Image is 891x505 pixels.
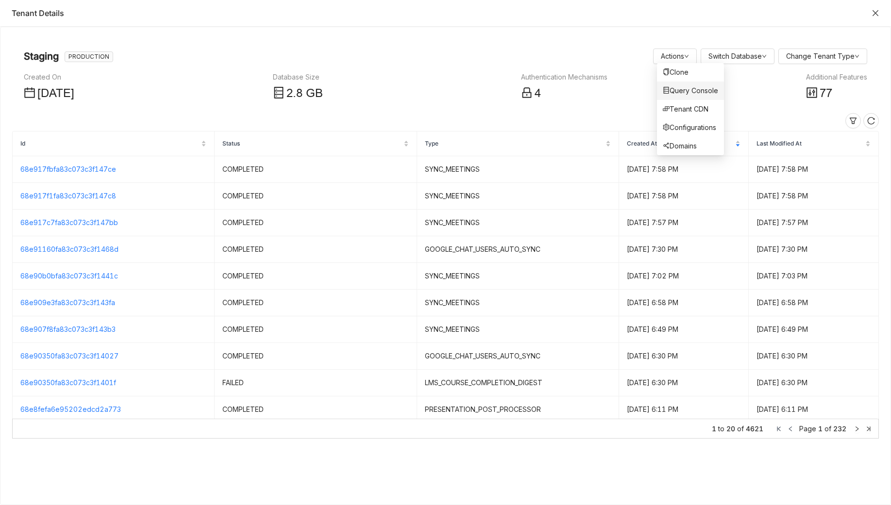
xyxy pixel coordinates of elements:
td: COMPLETED [215,343,417,370]
td: SYNC_MEETINGS [417,210,619,236]
td: [DATE] 7:58 PM [749,156,879,183]
span: 1 [712,424,716,434]
a: Configurations [663,123,716,131]
td: [DATE] 6:58 PM [619,290,749,316]
td: [DATE] 7:30 PM [619,236,749,263]
td: [DATE] 7:02 PM [619,263,749,290]
a: Change Tenant Type [786,52,859,60]
td: FAILED [215,370,417,396]
td: [DATE] 6:30 PM [749,370,879,396]
td: [DATE] 6:11 PM [749,396,879,423]
span: .8 GB [293,87,323,100]
td: [DATE] 6:11 PM [619,396,749,423]
td: COMPLETED [215,183,417,210]
a: Clone [663,68,689,76]
td: COMPLETED [215,263,417,290]
td: [DATE] 6:49 PM [749,316,879,343]
a: 68e917f1fa83c073c3f147c8 [20,192,116,200]
td: [DATE] 7:30 PM [749,236,879,263]
span: to [718,424,724,434]
nz-tag: PRODUCTION [65,51,113,62]
div: Tenant Details [12,8,867,18]
a: 68e909e3fa83c073c3f143fa [20,298,115,307]
a: 68e90350fa83c073c3f14027 [20,352,118,360]
td: [DATE] 7:58 PM [749,183,879,210]
td: [DATE] 6:49 PM [619,316,749,343]
span: 1 [818,424,823,433]
div: Authentication Mechanisms [521,72,607,82]
a: Domains [663,142,697,150]
span: of [737,424,744,434]
span: [DATE] [37,87,74,100]
td: COMPLETED [215,210,417,236]
td: COMPLETED [215,156,417,183]
a: 68e8fefa6e95202edcd2a773 [20,405,121,413]
button: Actions [653,49,697,64]
button: Change Tenant Type [778,49,867,64]
td: [DATE] 7:57 PM [749,210,879,236]
span: 4621 [746,424,763,434]
a: 68e917c7fa83c073c3f147bb [20,218,118,227]
span: 77 [820,87,832,100]
td: SYNC_MEETINGS [417,263,619,290]
a: 68e90b0bfa83c073c3f1441c [20,272,118,280]
td: [DATE] 6:58 PM [749,290,879,316]
td: LMS_COURSE_COMPLETION_DIGEST [417,370,619,396]
div: Additional Features [806,72,867,82]
a: Query Console [663,86,718,95]
a: Switch Database [708,52,767,60]
span: 20 [726,424,735,434]
td: [DATE] 6:30 PM [619,370,749,396]
td: SYNC_MEETINGS [417,316,619,343]
td: SYNC_MEETINGS [417,290,619,316]
span: Page [799,424,816,433]
td: [DATE] 7:58 PM [619,156,749,183]
td: COMPLETED [215,396,417,423]
span: 2 [286,87,293,100]
a: Actions [661,52,689,60]
button: Close [872,9,879,17]
span: of [824,424,831,433]
td: SYNC_MEETINGS [417,183,619,210]
td: COMPLETED [215,236,417,263]
nz-page-header-title: Staging [24,49,59,64]
a: 68e917fbfa83c073c3f147ce [20,165,116,173]
td: [DATE] 6:30 PM [749,343,879,370]
td: COMPLETED [215,290,417,316]
div: Created On [24,72,74,82]
td: GOOGLE_CHAT_USERS_AUTO_SYNC [417,236,619,263]
a: 68e91160fa83c073c3f1468d [20,245,118,253]
td: [DATE] 7:03 PM [749,263,879,290]
a: 68e907f8fa83c073c3f143b3 [20,325,116,333]
button: Switch Database [701,49,774,64]
a: 68e90350fa83c073c3f1401f [20,378,116,387]
td: COMPLETED [215,316,417,343]
div: Database Size [273,72,323,82]
span: 4 [535,87,541,100]
td: [DATE] 7:58 PM [619,183,749,210]
td: SYNC_MEETINGS [417,156,619,183]
td: PRESENTATION_POST_PROCESSOR [417,396,619,423]
td: [DATE] 7:57 PM [619,210,749,236]
td: [DATE] 6:30 PM [619,343,749,370]
span: 232 [833,424,846,433]
a: Tenant CDN [663,105,708,113]
td: GOOGLE_CHAT_USERS_AUTO_SYNC [417,343,619,370]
